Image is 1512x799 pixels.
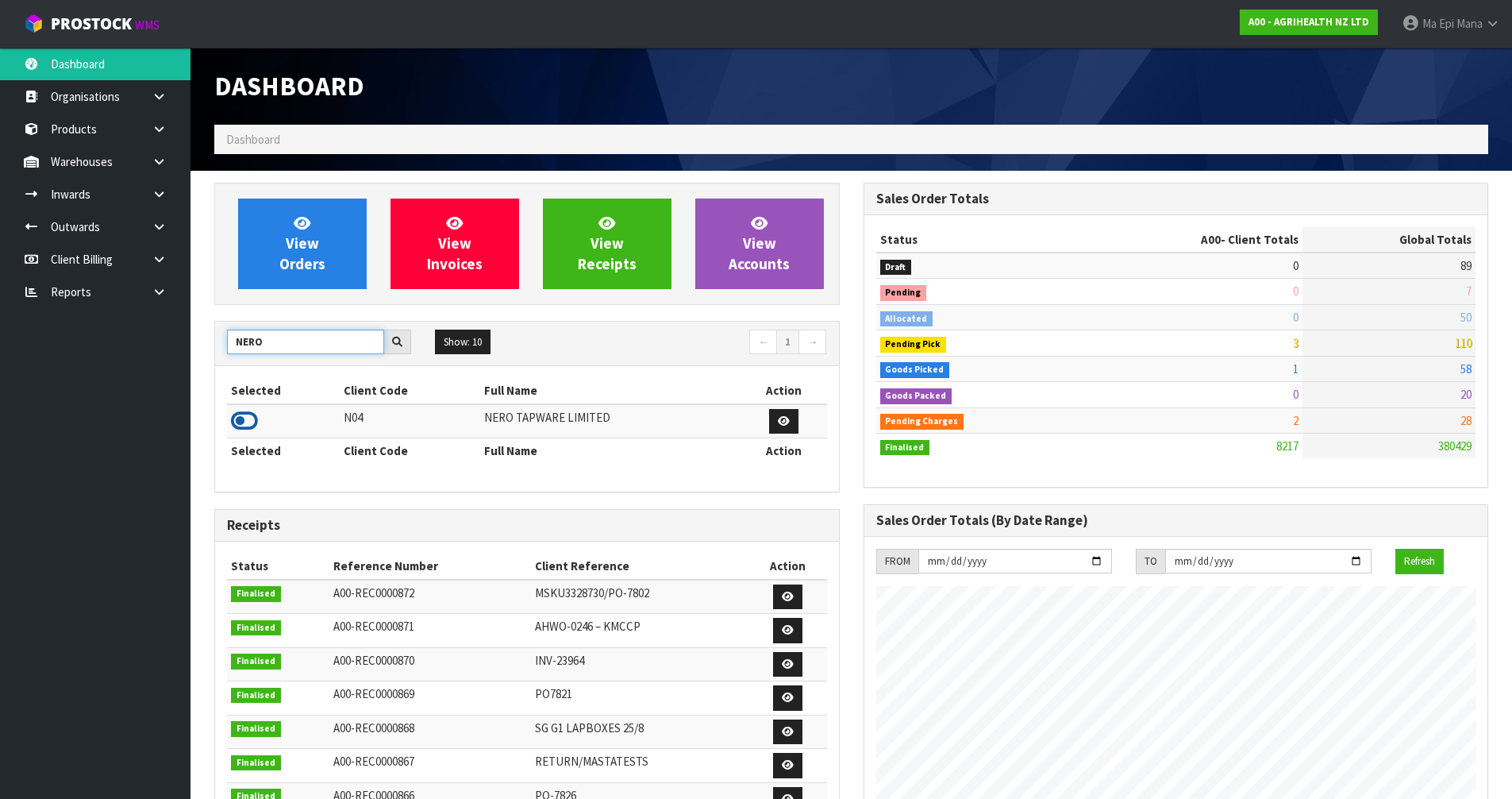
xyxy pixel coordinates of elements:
a: A00 - AGRIHEALTH NZ LTD [1240,10,1378,35]
h3: Sales Order Totals (By Date Range) [876,513,1476,528]
span: View Orders [279,214,325,273]
td: NERO TAPWARE LIMITED [480,404,741,438]
span: 0 [1293,387,1298,402]
span: 380429 [1438,438,1472,454]
th: Client Code [340,438,480,464]
div: TO [1136,549,1165,574]
span: 50 [1460,310,1472,325]
span: Finalised [231,654,281,670]
a: ViewAccounts [695,199,824,289]
th: Client Code [340,378,480,403]
span: AHWO-0246 – KMCCP [535,619,641,634]
span: View Receipts [578,214,637,273]
span: MSKU3328730/PO-7802 [535,585,649,600]
th: Global Totals [1302,227,1475,253]
button: Refresh [1395,549,1444,574]
span: Allocated [880,311,933,327]
th: Reference Number [329,554,530,579]
span: SG G1 LAPBOXES 25/8 [535,720,644,735]
span: A00-REC0000870 [333,653,414,668]
span: Ma Epi [1422,16,1454,31]
a: ViewInvoices [391,199,519,289]
span: 28 [1460,413,1472,428]
span: Dashboard [226,132,280,147]
span: Goods Packed [880,388,952,404]
div: FROM [876,549,918,574]
span: RETURN/MASTATESTS [535,754,648,769]
strong: A00 - AGRIHEALTH NZ LTD [1248,15,1369,29]
span: Draft [880,260,912,276]
span: 2 [1293,413,1298,428]
th: Action [741,438,826,464]
span: Mana [1456,16,1483,31]
span: A00-REC0000867 [333,754,414,769]
th: Full Name [480,378,741,403]
a: ← [749,330,777,355]
span: Finalised [231,688,281,704]
span: Finalised [231,721,281,737]
span: 89 [1460,258,1472,273]
span: A00-REC0000868 [333,720,414,735]
span: Goods Picked [880,362,950,378]
th: Client Reference [531,554,749,579]
span: 1 [1293,361,1298,376]
th: Selected [227,438,340,464]
th: Action [741,378,826,403]
span: Finalised [880,440,930,456]
span: 7 [1466,284,1472,299]
span: 58 [1460,361,1472,376]
th: - Client Totals [1074,227,1302,253]
span: PO7821 [535,686,572,701]
a: ViewReceipts [543,199,671,289]
span: Finalised [231,620,281,636]
nav: Page navigation [539,330,827,357]
th: Action [748,554,826,579]
th: Status [876,227,1075,253]
span: Pending Pick [880,337,947,353]
th: Full Name [480,438,741,464]
a: → [798,330,826,355]
span: A00-REC0000872 [333,585,414,600]
img: cube-alt.png [24,14,44,33]
th: Selected [227,378,340,403]
span: Pending Charges [880,414,964,430]
span: Finalised [231,755,281,771]
input: Search clients [227,330,384,354]
span: 3 [1293,335,1298,350]
span: 110 [1455,335,1472,350]
span: Pending [880,285,927,301]
td: N04 [340,404,480,438]
span: 8217 [1276,438,1298,454]
span: 20 [1460,387,1472,402]
a: ViewOrders [238,199,367,289]
a: 1 [776,330,799,355]
h3: Receipts [227,518,827,533]
span: View Invoices [427,214,483,273]
h3: Sales Order Totals [876,191,1476,207]
button: Show: 10 [435,330,491,355]
span: 0 [1293,310,1298,325]
span: A00-REC0000869 [333,686,414,701]
span: 0 [1293,258,1298,273]
span: 0 [1293,284,1298,299]
span: View Accounts [729,214,790,273]
span: ProStock [51,14,132,34]
span: A00-REC0000871 [333,619,414,634]
span: Dashboard [214,69,364,102]
small: WMS [135,17,160,33]
span: A00 [1201,232,1221,247]
span: Finalised [231,586,281,602]
th: Status [227,554,329,579]
span: INV-23964 [535,653,584,668]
